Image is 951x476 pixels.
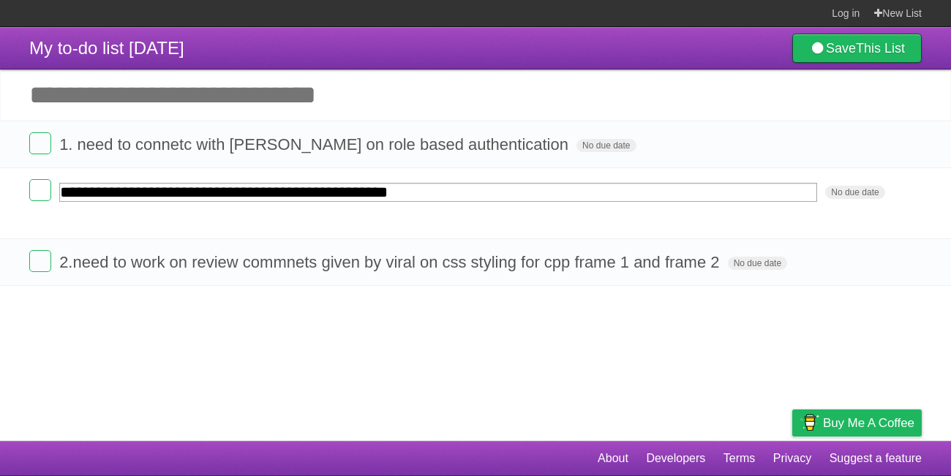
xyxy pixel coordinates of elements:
[728,257,787,270] span: No due date
[792,34,922,63] a: SaveThis List
[59,253,723,271] span: 2.need to work on review commnets given by viral on css styling for cpp frame 1 and frame 2
[29,132,51,154] label: Done
[773,445,811,472] a: Privacy
[823,410,914,436] span: Buy me a coffee
[800,410,819,435] img: Buy me a coffee
[856,41,905,56] b: This List
[576,139,636,152] span: No due date
[59,135,572,154] span: 1. need to connetc with [PERSON_NAME] on role based authentication
[598,445,628,472] a: About
[792,409,922,437] a: Buy me a coffee
[29,38,184,58] span: My to-do list [DATE]
[723,445,756,472] a: Terms
[646,445,705,472] a: Developers
[29,179,51,201] label: Done
[830,445,922,472] a: Suggest a feature
[825,186,884,199] span: No due date
[29,250,51,272] label: Done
